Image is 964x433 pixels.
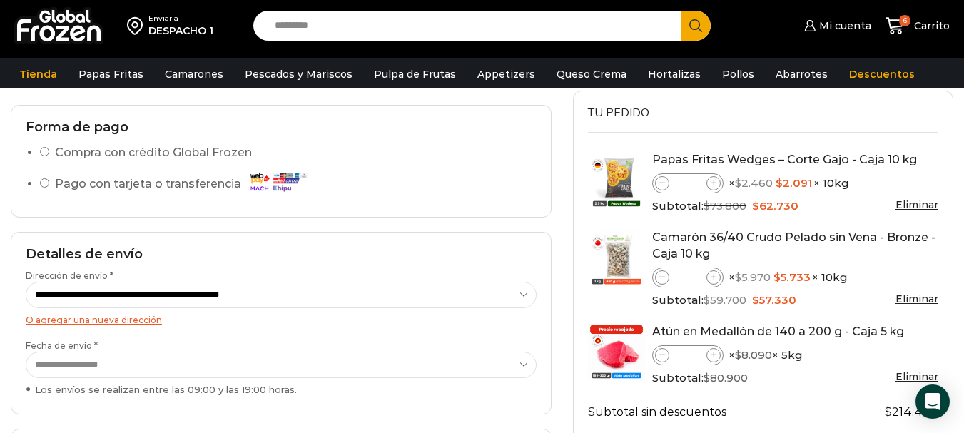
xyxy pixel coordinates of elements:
[652,370,938,386] div: Subtotal:
[681,11,711,41] button: Search button
[735,176,773,190] bdi: 2.460
[735,270,741,284] span: $
[367,61,463,88] a: Pulpa de Frutas
[704,199,710,213] span: $
[652,345,938,365] div: × × 5kg
[704,371,710,384] span: $
[669,347,706,364] input: Product quantity
[910,19,950,33] span: Carrito
[26,247,537,263] h2: Detalles de envío
[158,61,230,88] a: Camarones
[752,199,759,213] span: $
[652,198,938,214] div: Subtotal:
[148,14,213,24] div: Enviar a
[12,61,64,88] a: Tienda
[26,383,537,397] div: Los envíos se realizan entre las 09:00 y las 19:00 horas.
[588,105,649,121] span: Tu pedido
[652,230,935,260] a: Camarón 36/40 Crudo Pelado sin Vena - Bronze - Caja 10 kg
[752,293,796,307] bdi: 57.330
[55,143,252,163] label: Compra con crédito Global Frozen
[895,198,938,211] a: Eliminar
[752,199,798,213] bdi: 62.730
[768,61,835,88] a: Abarrotes
[899,15,910,26] span: 6
[26,315,162,325] a: O agregar una nueva dirección
[704,293,710,307] span: $
[704,371,748,384] bdi: 80.900
[715,61,761,88] a: Pollos
[704,199,746,213] bdi: 73.800
[886,9,950,43] a: 6 Carrito
[735,348,772,362] bdi: 8.090
[652,325,904,338] a: Atún en Medallón de 140 a 200 g - Caja 5 kg
[470,61,542,88] a: Appetizers
[26,120,537,136] h2: Forma de pago
[549,61,634,88] a: Queso Crema
[669,175,706,192] input: Product quantity
[26,270,537,308] label: Dirección de envío *
[641,61,708,88] a: Hortalizas
[26,352,537,378] select: Fecha de envío * Los envíos se realizan entre las 09:00 y las 19:00 horas.
[895,370,938,383] a: Eliminar
[238,61,360,88] a: Pescados y Mariscos
[895,292,938,305] a: Eliminar
[752,293,759,307] span: $
[71,61,151,88] a: Papas Fritas
[776,176,812,190] bdi: 2.091
[127,14,148,38] img: address-field-icon.svg
[652,268,938,287] div: × × 10kg
[776,176,783,190] span: $
[773,270,811,284] bdi: 5.733
[652,292,938,308] div: Subtotal:
[669,269,706,286] input: Product quantity
[885,405,892,419] span: $
[735,176,741,190] span: $
[885,405,938,419] bdi: 214.400
[735,348,741,362] span: $
[26,282,537,308] select: Dirección de envío *
[55,172,314,197] label: Pago con tarjeta o transferencia
[816,19,871,33] span: Mi cuenta
[773,270,781,284] span: $
[588,394,838,429] th: Subtotal sin descuentos
[915,384,950,419] div: Open Intercom Messenger
[652,153,917,166] a: Papas Fritas Wedges – Corte Gajo - Caja 10 kg
[26,340,537,397] label: Fecha de envío *
[842,61,922,88] a: Descuentos
[735,270,771,284] bdi: 5.970
[704,293,746,307] bdi: 59.700
[148,24,213,38] div: DESPACHO 1
[801,11,871,40] a: Mi cuenta
[652,173,938,193] div: × × 10kg
[245,169,310,194] img: Pago con tarjeta o transferencia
